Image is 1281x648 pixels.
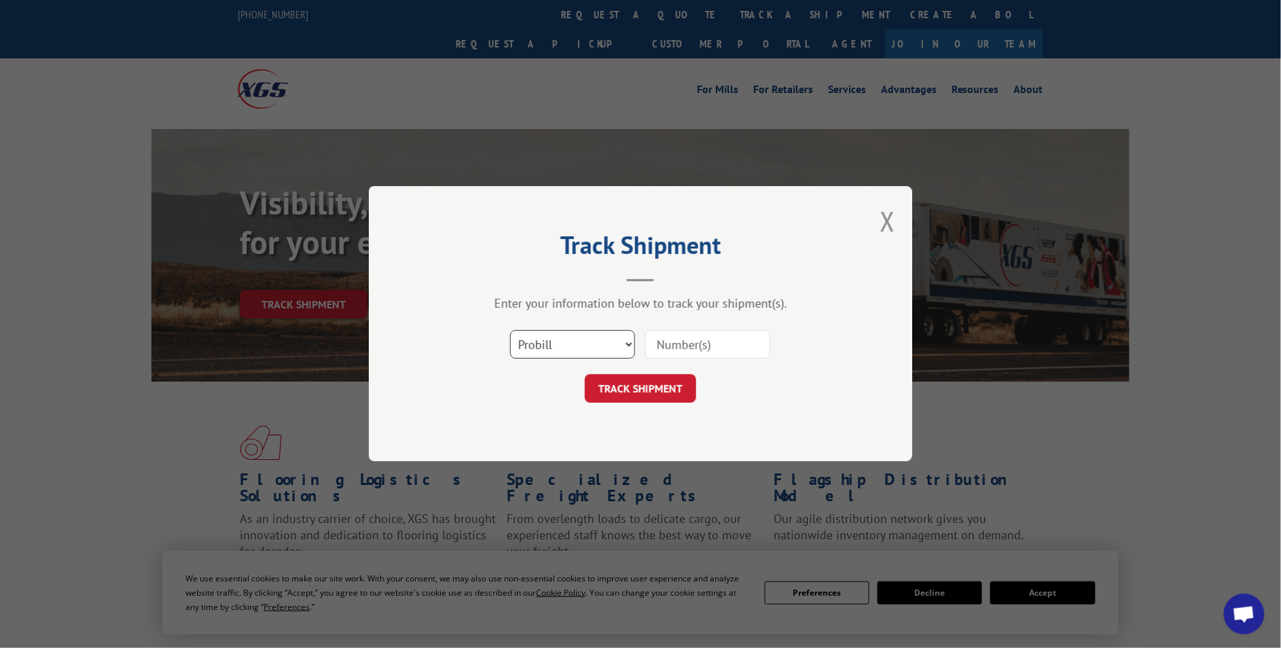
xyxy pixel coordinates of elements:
[437,236,844,262] h2: Track Shipment
[645,331,770,359] input: Number(s)
[585,375,696,403] button: TRACK SHIPMENT
[1224,594,1265,634] div: Open chat
[437,296,844,312] div: Enter your information below to track your shipment(s).
[880,203,895,239] button: Close modal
